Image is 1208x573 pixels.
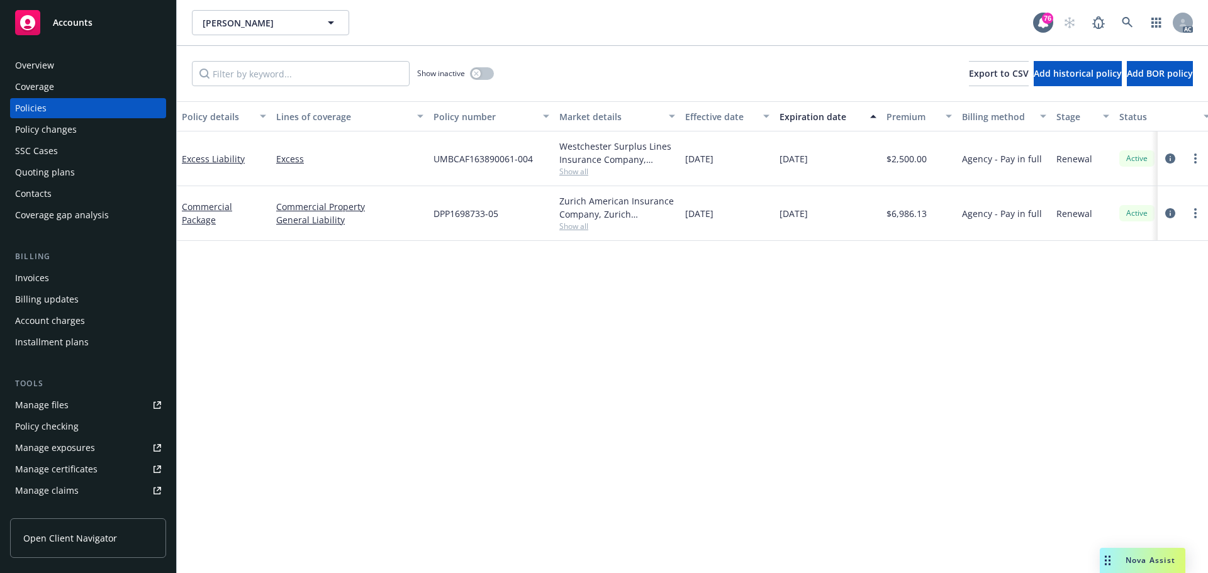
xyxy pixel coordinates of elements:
div: Billing updates [15,289,79,309]
div: Policies [15,98,47,118]
a: Coverage gap analysis [10,205,166,225]
div: Policy details [182,110,252,123]
div: Manage certificates [15,459,98,479]
div: Billing method [962,110,1032,123]
div: SSC Cases [15,141,58,161]
a: Commercial Package [182,201,232,226]
button: Add historical policy [1034,61,1122,86]
a: Overview [10,55,166,75]
button: Policy number [428,101,554,131]
span: [DATE] [685,152,713,165]
a: Search [1115,10,1140,35]
span: Active [1124,208,1149,219]
span: Renewal [1056,207,1092,220]
div: Manage exposures [15,438,95,458]
div: Drag to move [1100,548,1116,573]
a: Coverage [10,77,166,97]
div: Invoices [15,268,49,288]
div: Westchester Surplus Lines Insurance Company, Chubb Group, RT Specialty Insurance Services, LLC (R... [559,140,675,166]
span: Add historical policy [1034,67,1122,79]
button: Stage [1051,101,1114,131]
span: Open Client Navigator [23,531,117,545]
a: Contacts [10,184,166,204]
div: Policy number [433,110,535,123]
span: [DATE] [780,207,808,220]
div: Tools [10,377,166,390]
button: [PERSON_NAME] [192,10,349,35]
a: SSC Cases [10,141,166,161]
span: Add BOR policy [1127,67,1193,79]
div: 76 [1042,13,1053,24]
a: Policies [10,98,166,118]
button: Market details [554,101,680,131]
div: Status [1119,110,1196,123]
div: Policy checking [15,416,79,437]
div: Zurich American Insurance Company, Zurich Insurance Group, Distinguished Programs Group, LLC [559,194,675,221]
div: Stage [1056,110,1095,123]
button: Nova Assist [1100,548,1185,573]
span: Export to CSV [969,67,1029,79]
div: Overview [15,55,54,75]
span: $6,986.13 [886,207,927,220]
button: Effective date [680,101,775,131]
a: Switch app [1144,10,1169,35]
span: $2,500.00 [886,152,927,165]
div: Expiration date [780,110,863,123]
div: Coverage [15,77,54,97]
div: Premium [886,110,938,123]
span: UMBCAF163890061-004 [433,152,533,165]
a: more [1188,206,1203,221]
div: Contacts [15,184,52,204]
div: Manage files [15,395,69,415]
div: Lines of coverage [276,110,410,123]
div: Installment plans [15,332,89,352]
div: Effective date [685,110,756,123]
div: Market details [559,110,661,123]
span: Show all [559,166,675,177]
a: Commercial Property [276,200,423,213]
span: Renewal [1056,152,1092,165]
input: Filter by keyword... [192,61,410,86]
div: Manage BORs [15,502,74,522]
div: Policy changes [15,120,77,140]
a: circleInformation [1163,206,1178,221]
a: Excess Liability [182,153,245,165]
a: Installment plans [10,332,166,352]
span: Show all [559,221,675,231]
button: Billing method [957,101,1051,131]
button: Expiration date [775,101,881,131]
a: Start snowing [1057,10,1082,35]
span: Accounts [53,18,92,28]
div: Quoting plans [15,162,75,182]
span: Active [1124,153,1149,164]
a: Invoices [10,268,166,288]
a: Manage exposures [10,438,166,458]
div: Coverage gap analysis [15,205,109,225]
a: circleInformation [1163,151,1178,166]
div: Billing [10,250,166,263]
a: Manage claims [10,481,166,501]
span: Agency - Pay in full [962,152,1042,165]
span: DPP1698733-05 [433,207,498,220]
div: Account charges [15,311,85,331]
span: [DATE] [685,207,713,220]
a: General Liability [276,213,423,226]
button: Premium [881,101,957,131]
a: Manage certificates [10,459,166,479]
a: Accounts [10,5,166,40]
a: Policy checking [10,416,166,437]
a: Report a Bug [1086,10,1111,35]
a: Billing updates [10,289,166,309]
button: Export to CSV [969,61,1029,86]
button: Policy details [177,101,271,131]
span: Nova Assist [1126,555,1175,565]
a: Manage files [10,395,166,415]
a: Manage BORs [10,502,166,522]
span: Agency - Pay in full [962,207,1042,220]
a: Excess [276,152,423,165]
a: more [1188,151,1203,166]
a: Quoting plans [10,162,166,182]
a: Policy changes [10,120,166,140]
span: [DATE] [780,152,808,165]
